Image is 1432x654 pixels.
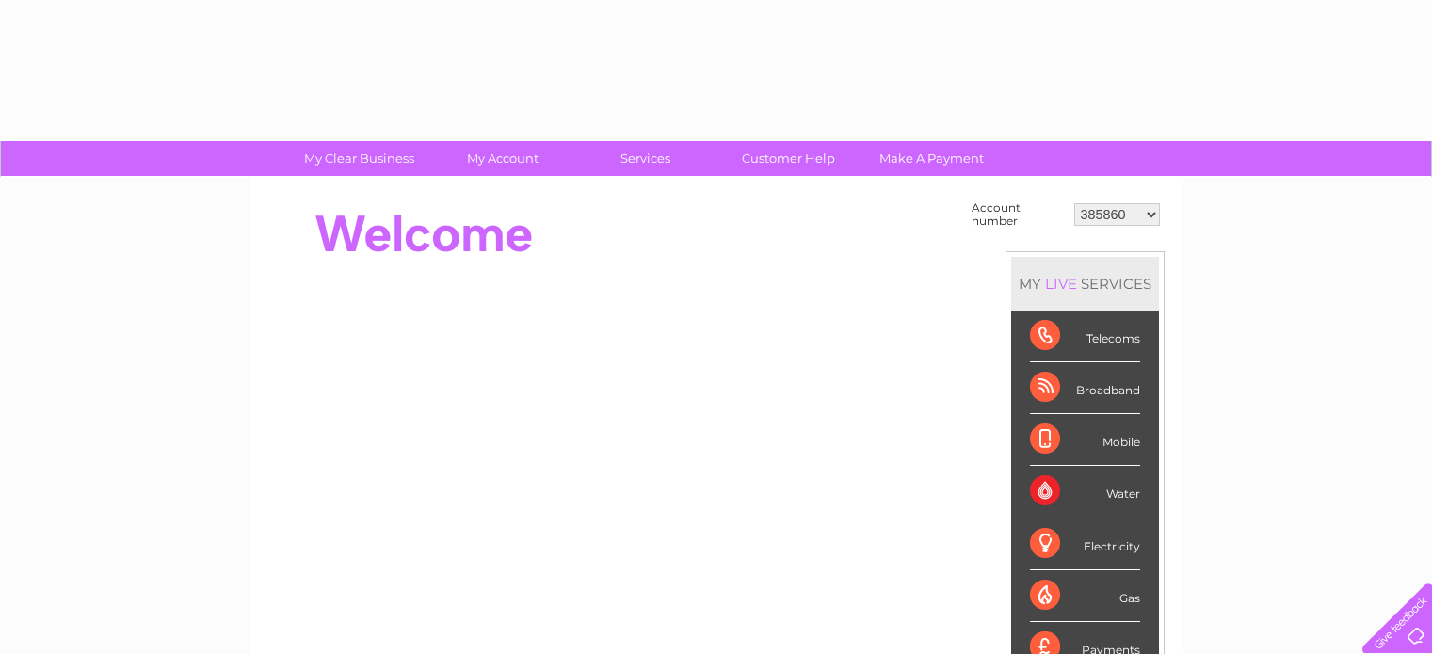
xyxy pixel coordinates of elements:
a: Make A Payment [854,141,1009,176]
a: My Clear Business [282,141,437,176]
div: Mobile [1030,414,1140,466]
div: Gas [1030,570,1140,622]
div: LIVE [1041,275,1081,293]
div: Water [1030,466,1140,518]
a: My Account [425,141,580,176]
div: Electricity [1030,518,1140,570]
div: Telecoms [1030,311,1140,362]
div: MY SERVICES [1011,257,1159,311]
a: Customer Help [711,141,866,176]
a: Services [568,141,723,176]
td: Account number [967,197,1070,232]
div: Broadband [1030,362,1140,414]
